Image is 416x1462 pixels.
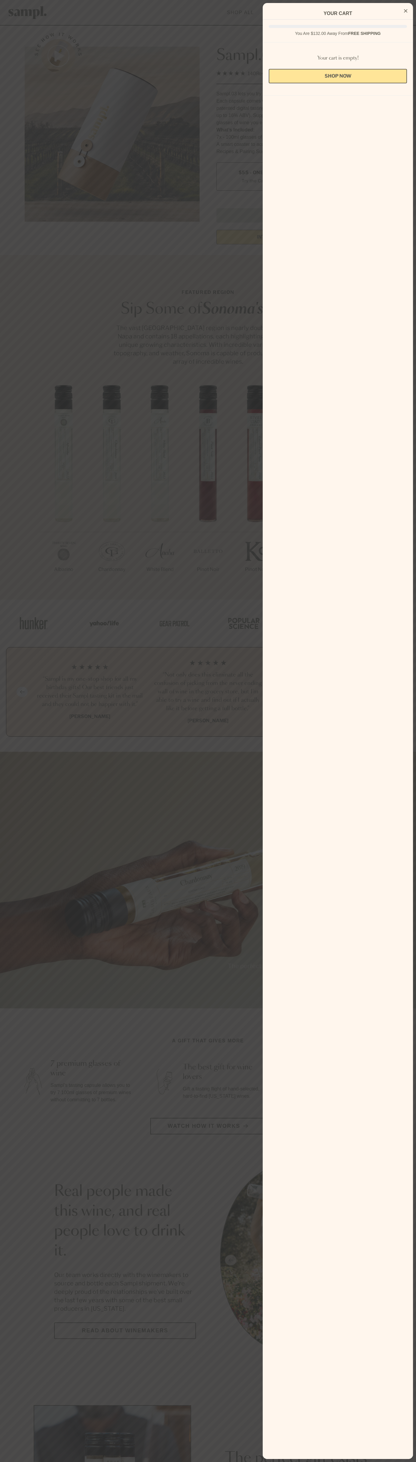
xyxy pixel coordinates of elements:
h2: Your Cart [269,11,407,16]
b: FREE SHIPPING [348,31,381,36]
h4: Your cart is empty! [269,54,407,62]
div: You are $132.00 away from [269,31,407,36]
a: Shop Now [269,69,407,83]
button: Close Cart [401,7,410,16]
